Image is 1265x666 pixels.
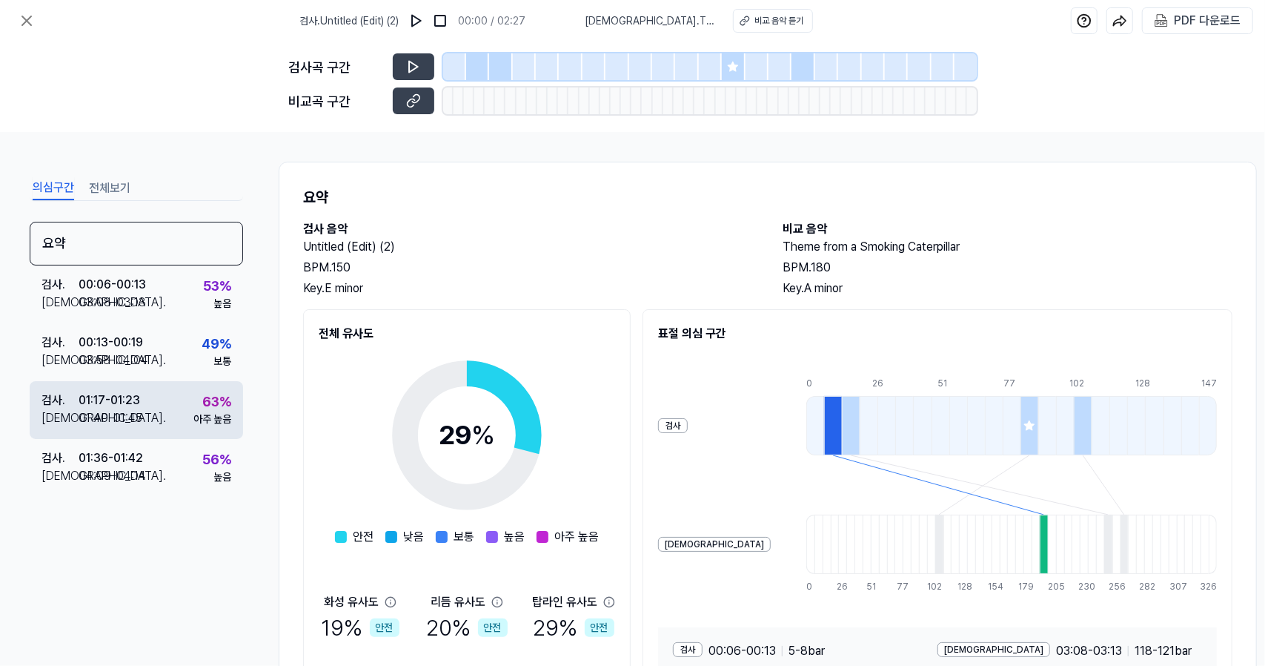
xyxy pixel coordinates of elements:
[79,449,143,467] div: 01:36 - 01:42
[1056,642,1122,660] span: 03:08 - 03:13
[867,580,875,593] div: 51
[303,238,753,256] h2: Untitled (Edit) (2)
[585,13,715,29] span: [DEMOGRAPHIC_DATA] . Theme from a Smoking Caterpillar
[957,580,966,593] div: 128
[1079,580,1087,593] div: 230
[783,238,1232,256] h2: Theme from a Smoking Caterpillar
[303,259,753,277] div: BPM. 150
[202,449,231,469] div: 56 %
[319,325,615,343] h2: 전체 유사도
[927,580,935,593] div: 102
[1135,377,1153,390] div: 128
[89,177,130,200] button: 전체보기
[554,528,599,546] span: 아주 높음
[213,354,231,369] div: 보통
[203,276,231,296] div: 53 %
[783,259,1232,277] div: BPM. 180
[458,13,525,29] div: 00:00 / 02:27
[1201,377,1217,390] div: 147
[79,276,146,294] div: 00:06 - 00:13
[403,528,424,546] span: 낮음
[658,325,1217,343] h2: 표절 의심 구간
[41,276,79,294] div: 검사 .
[754,14,803,27] div: 비교 음악 듣기
[41,467,79,485] div: [DEMOGRAPHIC_DATA] .
[79,467,146,485] div: 04:09 - 04:14
[41,294,79,311] div: [DEMOGRAPHIC_DATA] .
[897,580,906,593] div: 77
[658,418,688,433] div: 검사
[708,642,776,660] span: 00:06 - 00:13
[1169,580,1178,593] div: 307
[788,642,825,660] span: 5 - 8 bar
[193,412,231,427] div: 아주 높음
[202,392,231,412] div: 63 %
[1018,580,1026,593] div: 179
[783,220,1232,238] h2: 비교 음악
[79,392,140,409] div: 01:17 - 01:23
[806,580,814,593] div: 0
[1152,8,1244,33] button: PDF 다운로드
[454,528,474,546] span: 보통
[299,13,399,29] span: 검사 . Untitled (Edit) (2)
[534,611,614,644] div: 29 %
[41,392,79,409] div: 검사 .
[1200,580,1217,593] div: 326
[783,280,1232,297] div: Key. A minor
[79,294,146,311] div: 03:08 - 03:13
[439,415,495,455] div: 29
[988,580,996,593] div: 154
[30,222,243,266] div: 요약
[433,13,448,28] img: stop
[79,409,142,427] div: 01:40 - 01:45
[837,580,845,593] div: 26
[1109,580,1117,593] div: 256
[478,619,508,637] div: 안전
[324,593,379,611] div: 화성 유사도
[872,377,890,390] div: 26
[532,593,597,611] div: 탑라인 유사도
[213,296,231,311] div: 높음
[79,352,148,369] div: 03:58 - 04:04
[41,334,79,352] div: 검사 .
[213,469,231,485] div: 높음
[1174,11,1241,30] div: PDF 다운로드
[289,91,384,111] div: 비교곡 구간
[504,528,525,546] span: 높음
[41,449,79,467] div: 검사 .
[322,611,399,644] div: 19 %
[673,642,703,657] div: 검사
[1049,580,1057,593] div: 205
[303,186,1232,208] h1: 요약
[353,528,373,546] span: 안전
[1135,642,1192,660] span: 118 - 121 bar
[658,537,771,552] div: [DEMOGRAPHIC_DATA]
[938,377,956,390] div: 51
[937,642,1050,657] div: [DEMOGRAPHIC_DATA]
[41,409,79,427] div: [DEMOGRAPHIC_DATA] .
[370,619,399,637] div: 안전
[733,9,813,33] button: 비교 음악 듣기
[1077,13,1092,28] img: help
[41,352,79,369] div: [DEMOGRAPHIC_DATA] .
[202,334,231,354] div: 49 %
[585,619,614,637] div: 안전
[409,13,424,28] img: play
[289,57,384,77] div: 검사곡 구간
[1112,13,1127,28] img: share
[33,177,74,200] button: 의심구간
[471,419,495,451] span: %
[303,220,753,238] h2: 검사 음악
[806,377,824,390] div: 0
[1155,14,1168,27] img: PDF Download
[1003,377,1021,390] div: 77
[431,593,485,611] div: 리듬 유사도
[1139,580,1147,593] div: 282
[303,280,753,297] div: Key. E minor
[79,334,143,352] div: 00:13 - 00:19
[427,611,508,644] div: 20 %
[1069,377,1087,390] div: 102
